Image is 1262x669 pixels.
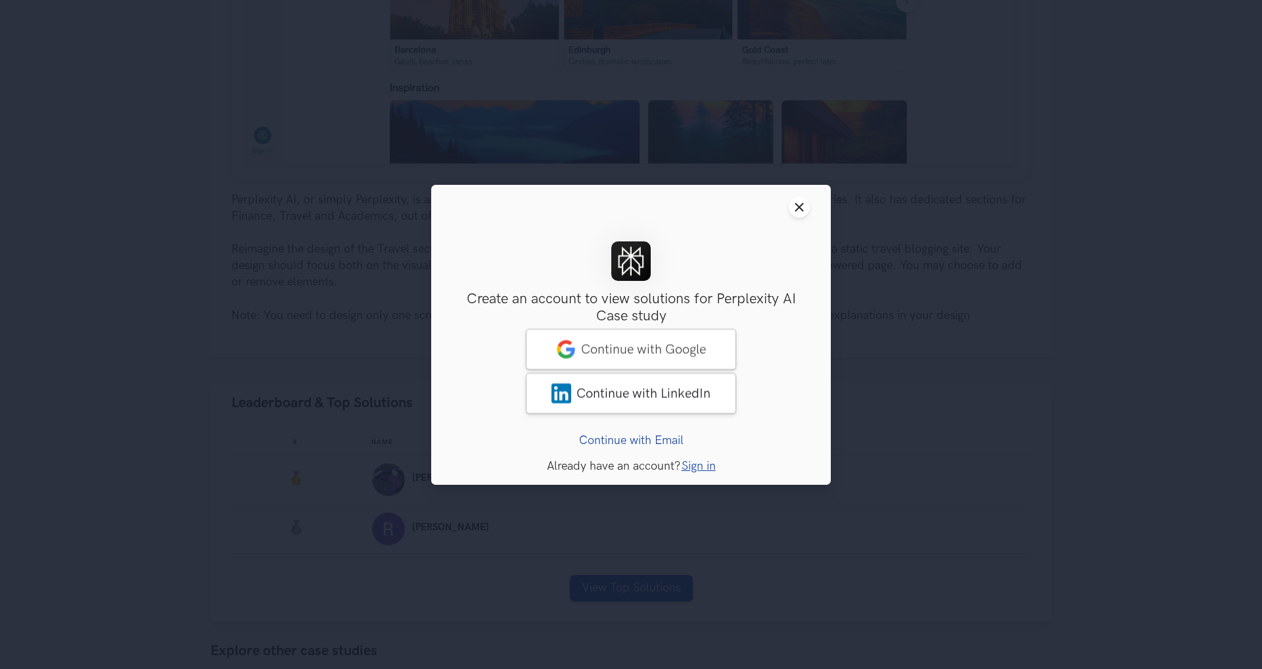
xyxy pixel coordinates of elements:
[576,385,711,401] span: Continue with LinkedIn
[551,383,571,403] img: LinkedIn
[682,458,716,472] a: Sign in
[579,433,684,447] a: Continue with Email
[526,372,736,413] a: LinkedInContinue with LinkedIn
[556,339,576,359] img: google
[526,328,736,369] a: googleContinue with Google
[452,291,810,326] h3: Create an account to view solutions for Perplexity AI Case study
[581,341,706,357] span: Continue with Google
[547,458,680,472] span: Already have an account?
